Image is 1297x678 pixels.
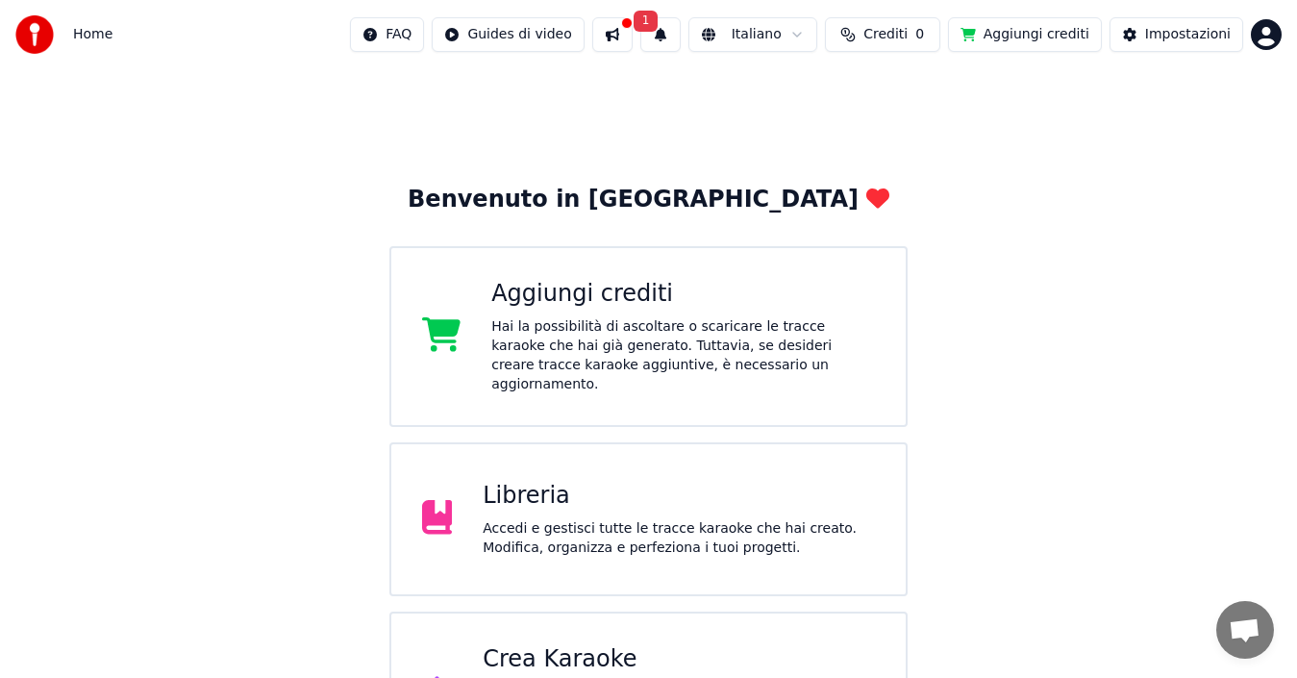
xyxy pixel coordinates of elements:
div: Crea Karaoke [483,644,875,675]
button: Impostazioni [1110,17,1243,52]
span: 1 [634,11,659,32]
div: Libreria [483,481,875,512]
span: Crediti [863,25,908,44]
button: Aggiungi crediti [948,17,1102,52]
img: youka [15,15,54,54]
a: Aprire la chat [1216,601,1274,659]
div: Accedi e gestisci tutte le tracce karaoke che hai creato. Modifica, organizza e perfeziona i tuoi... [483,519,875,558]
button: FAQ [350,17,424,52]
div: Aggiungi crediti [491,279,875,310]
button: Crediti0 [825,17,940,52]
span: Home [73,25,112,44]
div: Benvenuto in [GEOGRAPHIC_DATA] [408,185,889,215]
div: Impostazioni [1145,25,1231,44]
div: Hai la possibilità di ascoltare o scaricare le tracce karaoke che hai già generato. Tuttavia, se ... [491,317,875,394]
button: Guides di video [432,17,584,52]
span: 0 [915,25,924,44]
nav: breadcrumb [73,25,112,44]
button: 1 [640,17,681,52]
